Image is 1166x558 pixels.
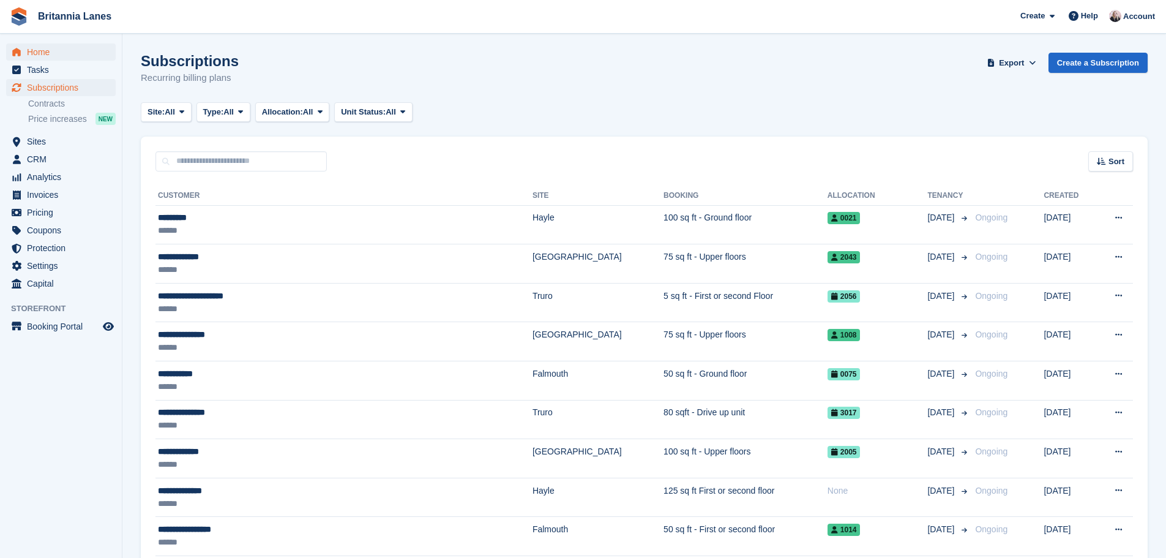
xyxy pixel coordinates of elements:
span: 0075 [828,368,861,380]
a: menu [6,79,116,96]
span: All [223,106,234,118]
span: Type: [203,106,224,118]
span: Ongoing [975,524,1007,534]
span: Home [27,43,100,61]
td: 50 sq ft - First or second floor [663,517,828,556]
td: [DATE] [1044,283,1095,322]
div: NEW [95,113,116,125]
a: menu [6,239,116,257]
span: Sites [27,133,100,150]
span: Sort [1108,156,1124,168]
td: Falmouth [533,517,663,556]
a: Preview store [101,319,116,334]
a: menu [6,186,116,203]
span: Ongoing [975,447,1007,456]
a: Price increases NEW [28,112,116,126]
td: [DATE] [1044,244,1095,284]
p: Recurring billing plans [141,71,239,85]
td: 125 sq ft First or second floor [663,478,828,517]
span: [DATE] [927,290,957,303]
span: Help [1081,10,1098,22]
span: Ongoing [975,407,1007,417]
span: Tasks [27,61,100,78]
td: [DATE] [1044,400,1095,439]
button: Allocation: All [255,102,330,123]
a: menu [6,257,116,274]
a: Create a Subscription [1048,53,1148,73]
span: CRM [27,151,100,168]
span: [DATE] [927,406,957,419]
a: menu [6,275,116,292]
span: Site: [148,106,165,118]
button: Type: All [196,102,250,123]
span: 3017 [828,407,861,419]
span: Coupons [27,222,100,239]
th: Customer [155,186,533,206]
a: menu [6,222,116,239]
span: Capital [27,275,100,292]
td: 100 sq ft - Ground floor [663,205,828,244]
span: Unit Status: [341,106,386,118]
th: Site [533,186,663,206]
a: menu [6,318,116,335]
a: Contracts [28,98,116,110]
a: Britannia Lanes [33,6,116,26]
span: Price increases [28,113,87,125]
td: 80 sqft - Drive up unit [663,400,828,439]
td: [DATE] [1044,361,1095,401]
td: [DATE] [1044,439,1095,478]
td: [GEOGRAPHIC_DATA] [533,244,663,284]
span: Protection [27,239,100,257]
span: Booking Portal [27,318,100,335]
span: Subscriptions [27,79,100,96]
span: Invoices [27,186,100,203]
td: 5 sq ft - First or second Floor [663,283,828,322]
span: Ongoing [975,486,1007,496]
th: Created [1044,186,1095,206]
span: [DATE] [927,211,957,224]
div: None [828,484,928,497]
button: Site: All [141,102,192,123]
span: [DATE] [927,328,957,341]
a: menu [6,204,116,221]
td: 50 sq ft - Ground floor [663,361,828,401]
button: Unit Status: All [334,102,412,123]
td: Truro [533,400,663,439]
img: stora-icon-8386f47178a22dfd0bd8f6a31ec36ba5ce8667c1dd55bd0f319d3a0aa187defe.svg [10,7,28,26]
span: 2005 [828,446,861,458]
span: Export [999,57,1024,69]
span: Storefront [11,303,122,315]
span: Ongoing [975,213,1007,222]
td: [DATE] [1044,205,1095,244]
td: [DATE] [1044,322,1095,361]
span: All [386,106,396,118]
span: Analytics [27,168,100,186]
span: [DATE] [927,484,957,497]
span: 1008 [828,329,861,341]
td: [GEOGRAPHIC_DATA] [533,322,663,361]
a: menu [6,151,116,168]
span: Ongoing [975,369,1007,379]
img: Alexandra Lane [1109,10,1121,22]
span: 1014 [828,524,861,536]
span: [DATE] [927,445,957,458]
span: 2056 [828,290,861,303]
td: Truro [533,283,663,322]
span: All [303,106,313,118]
td: 75 sq ft - Upper floors [663,322,828,361]
a: menu [6,168,116,186]
span: Pricing [27,204,100,221]
td: Falmouth [533,361,663,401]
span: Ongoing [975,252,1007,262]
a: menu [6,61,116,78]
th: Allocation [828,186,928,206]
span: 0021 [828,212,861,224]
a: menu [6,133,116,150]
td: 100 sq ft - Upper floors [663,439,828,478]
button: Export [985,53,1039,73]
h1: Subscriptions [141,53,239,69]
th: Tenancy [927,186,970,206]
span: All [165,106,175,118]
td: [DATE] [1044,478,1095,517]
span: [DATE] [927,523,957,536]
